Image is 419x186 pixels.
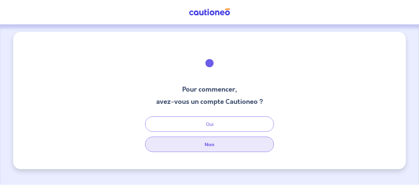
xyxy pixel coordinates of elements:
img: illu_welcome.svg [193,47,226,80]
img: Cautioneo [186,8,233,16]
button: Oui [145,116,274,132]
h3: Pour commencer, [156,85,263,94]
button: Non [145,137,274,152]
h3: avez-vous un compte Cautioneo ? [156,97,263,107]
